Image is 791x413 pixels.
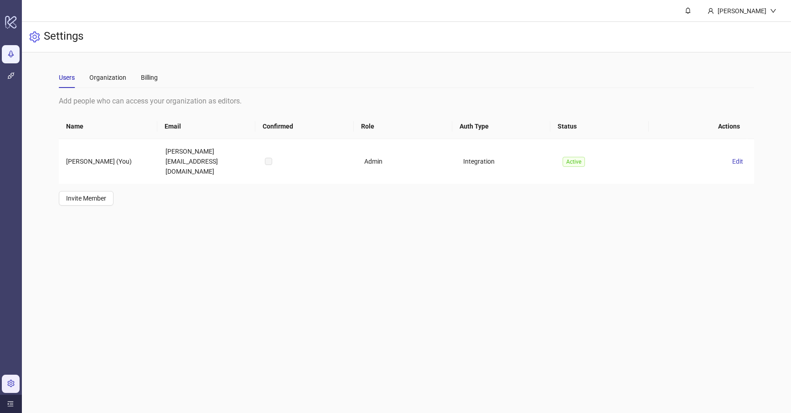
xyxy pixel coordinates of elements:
span: user [708,8,714,14]
td: [PERSON_NAME][EMAIL_ADDRESS][DOMAIN_NAME] [158,139,258,184]
div: Add people who can access your organization as editors. [59,95,754,107]
div: Organization [89,72,126,83]
th: Status [550,114,649,139]
h3: Settings [44,29,83,45]
div: Users [59,72,75,83]
th: Actions [649,114,747,139]
td: [PERSON_NAME] (You) [59,139,158,184]
span: Active [563,157,585,167]
div: [PERSON_NAME] [714,6,770,16]
th: Role [354,114,452,139]
span: Edit [732,158,743,165]
th: Email [157,114,256,139]
button: Invite Member [59,191,114,206]
span: setting [29,31,40,42]
th: Name [59,114,157,139]
span: down [770,8,776,14]
div: Billing [141,72,158,83]
th: Auth Type [452,114,551,139]
td: Integration [456,139,555,184]
button: Edit [729,156,747,167]
span: Invite Member [66,195,106,202]
th: Confirmed [255,114,354,139]
td: Admin [357,139,456,184]
span: bell [685,7,691,14]
span: menu-unfold [7,401,14,407]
